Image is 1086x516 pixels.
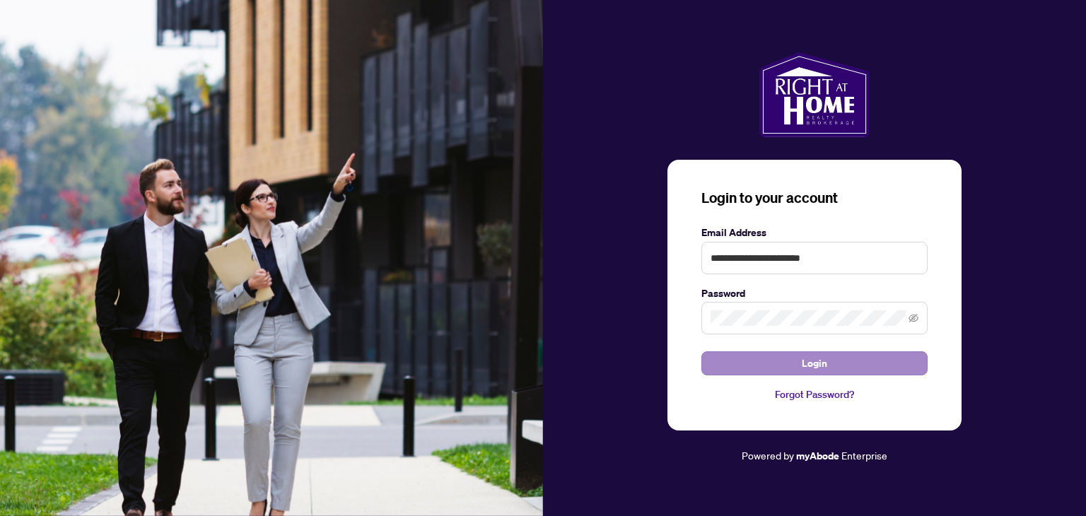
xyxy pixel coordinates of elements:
[701,188,928,208] h3: Login to your account
[701,225,928,240] label: Email Address
[796,448,839,464] a: myAbode
[701,286,928,301] label: Password
[841,449,887,462] span: Enterprise
[742,449,794,462] span: Powered by
[701,351,928,375] button: Login
[759,52,869,137] img: ma-logo
[909,313,918,323] span: eye-invisible
[701,387,928,402] a: Forgot Password?
[802,352,827,375] span: Login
